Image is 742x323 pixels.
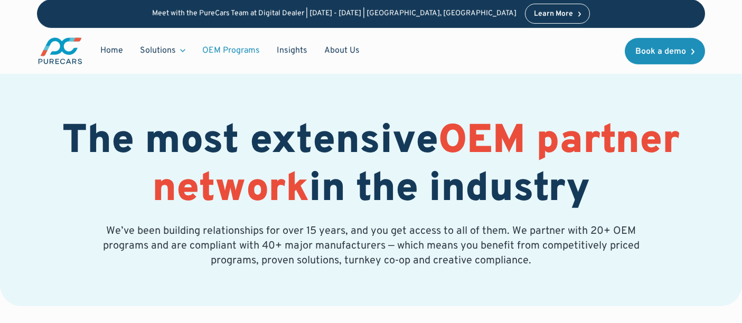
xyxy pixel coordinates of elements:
[37,36,83,65] img: purecars logo
[534,11,573,18] div: Learn More
[101,224,642,268] p: We’ve been building relationships for over 15 years, and you get access to all of them. We partne...
[152,9,516,18] p: Meet with the PureCars Team at Digital Dealer | [DATE] - [DATE] | [GEOGRAPHIC_DATA], [GEOGRAPHIC_...
[37,118,705,214] h1: The most extensive in the industry
[525,4,590,24] a: Learn More
[268,41,316,61] a: Insights
[625,37,705,64] a: Book a demo
[37,36,83,65] a: main
[132,41,194,61] div: Solutions
[316,41,368,61] a: About Us
[194,41,268,61] a: OEM Programs
[140,45,176,56] div: Solutions
[92,41,132,61] a: Home
[635,47,686,55] div: Book a demo
[152,117,680,215] span: OEM partner network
